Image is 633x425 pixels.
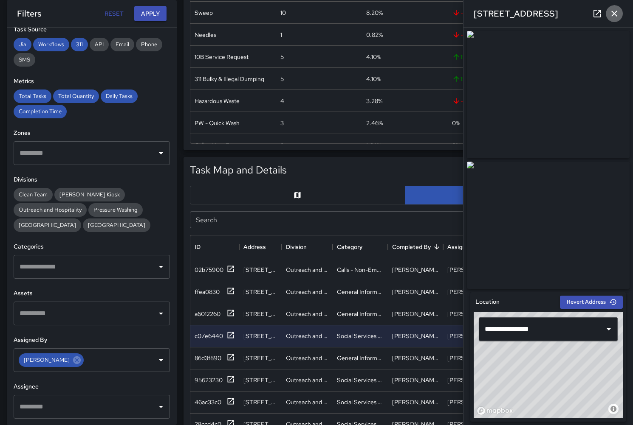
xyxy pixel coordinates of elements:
[280,8,286,17] div: 10
[337,235,362,259] div: Category
[195,353,235,363] button: 86d3f890
[195,53,249,61] div: 10B Service Request
[14,289,170,298] h6: Assets
[280,141,284,149] div: 2
[280,75,284,83] div: 5
[286,288,328,296] div: Outreach and Hospitality
[14,38,31,51] div: Jia
[110,41,134,48] span: Email
[337,332,384,340] div: Social Services Support
[14,53,35,67] div: SMS
[286,266,328,274] div: Outreach and Hospitality
[101,89,138,103] div: Daily Tasks
[100,6,127,22] button: Reset
[195,375,235,386] button: 95623230
[88,203,143,217] div: Pressure Washing
[195,332,223,340] div: c07e6440
[155,147,167,159] button: Open
[195,397,235,408] button: 46ac33c0
[14,56,35,63] span: SMS
[101,92,138,100] span: Daily Tasks
[452,31,475,39] span: -50 %
[14,175,170,185] h6: Divisions
[366,141,381,149] div: 1.64%
[452,75,474,83] span: 150 %
[280,53,284,61] div: 5
[19,353,84,367] div: [PERSON_NAME]
[33,41,69,48] span: Workflows
[392,398,439,406] div: Francisco Leon
[14,41,31,48] span: Jia
[14,191,53,198] span: Clean Team
[90,38,109,51] div: API
[405,186,620,204] button: Table
[243,310,277,318] div: 295 Fell Street
[155,401,167,413] button: Open
[53,89,99,103] div: Total Quantity
[17,7,41,20] h6: Filters
[452,53,474,61] span: 150 %
[392,376,439,384] div: Francisco Leon
[392,354,439,362] div: Francisco Leon
[333,235,388,259] div: Category
[195,141,256,149] div: Calls - Non-Emergency
[90,41,109,48] span: API
[53,92,99,100] span: Total Quantity
[14,206,87,213] span: Outreach and Hospitality
[195,97,240,105] div: Hazardous Waste
[83,221,150,229] span: [GEOGRAPHIC_DATA]
[14,203,87,217] div: Outreach and Hospitality
[14,25,170,34] h6: Task Source
[286,235,307,259] div: Division
[337,266,384,274] div: Calls - Non-Emergency
[54,188,125,201] div: [PERSON_NAME] Kiosk
[14,242,170,252] h6: Categories
[195,287,235,297] button: ffea0830
[447,266,494,274] div: Francisco Leon
[447,354,494,362] div: Francisco Leon
[447,288,494,296] div: Francisco Leon
[195,376,223,384] div: 95623230
[136,41,162,48] span: Phone
[366,53,381,61] div: 4.10%
[337,310,384,318] div: General Information
[190,186,405,204] button: Map
[110,38,134,51] div: Email
[366,75,381,83] div: 4.10%
[243,354,277,362] div: 201 Fell Street
[447,332,494,340] div: Francisco Leon
[337,398,384,406] div: Social Services Support
[83,218,150,232] div: [GEOGRAPHIC_DATA]
[286,354,328,362] div: Outreach and Hospitality
[392,332,439,340] div: Francisco Leon
[155,354,167,366] button: Open
[243,376,277,384] div: 1586 Market Street
[243,288,277,296] div: 340 Grove Street
[243,332,277,340] div: 50 Hickory Street
[14,77,170,86] h6: Metrics
[14,92,51,100] span: Total Tasks
[366,31,383,39] div: 0.82%
[14,382,170,391] h6: Assignee
[239,235,282,259] div: Address
[366,97,382,105] div: 3.28%
[280,97,284,105] div: 4
[195,119,240,127] div: PW - Quick Wash
[14,218,81,232] div: [GEOGRAPHIC_DATA]
[88,206,143,213] span: Pressure Washing
[337,288,384,296] div: General Information
[293,191,302,199] svg: Map
[286,398,328,406] div: Outreach and Hospitality
[14,108,67,115] span: Completion Time
[337,354,384,362] div: General Information
[243,235,266,259] div: Address
[243,266,277,274] div: 340 Grove Street
[392,235,431,259] div: Completed By
[14,89,51,103] div: Total Tasks
[19,355,75,365] span: [PERSON_NAME]
[452,119,460,127] span: 0 %
[431,241,443,253] button: Sort
[366,119,383,127] div: 2.46%
[14,336,170,345] h6: Assigned By
[195,354,221,362] div: 86d3f890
